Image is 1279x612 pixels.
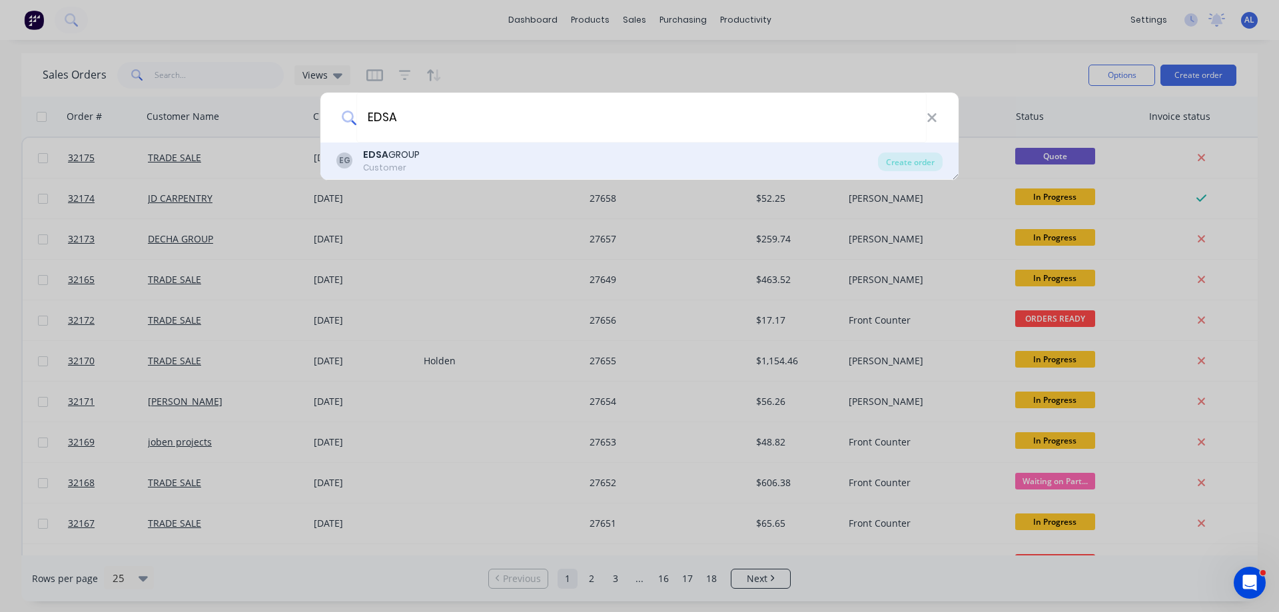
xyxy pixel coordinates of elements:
[363,148,388,161] b: EDSA
[363,148,420,162] div: GROUP
[356,93,927,143] input: Enter a customer name to create a new order...
[878,153,943,171] div: Create order
[1234,567,1266,599] iframe: Intercom live chat
[363,162,420,174] div: Customer
[336,153,352,168] div: EG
